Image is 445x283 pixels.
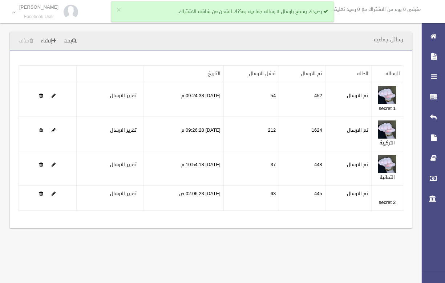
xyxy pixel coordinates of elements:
[111,1,334,22] div: رصيدك يسمح بارسال 3 رساله جماعيه يمكنك الشحن من شاشه الاشتراك.
[378,86,396,104] img: 638948643811380126.jpg
[365,33,412,47] header: رسائل جماعيه
[380,138,395,147] a: التركيبة
[378,120,396,139] img: 638948644451848814.jpg
[223,186,279,211] td: 63
[223,117,279,151] td: 212
[52,126,56,135] a: Edit
[279,82,325,117] td: 452
[347,126,368,135] label: تم الارسال
[378,160,396,169] a: Edit
[143,82,224,117] td: [DATE] 09:24:38 م
[380,173,395,182] a: الثمانية
[110,126,137,135] a: تقرير الارسال
[61,34,80,48] a: بحث
[64,5,78,19] img: 84628273_176159830277856_972693363922829312_n.jpg
[379,198,396,207] a: secret 2
[19,14,58,20] small: Facebook User
[117,7,121,14] button: ×
[223,151,279,186] td: 37
[325,66,371,82] th: الحاله
[249,69,276,78] a: فشل الارسال
[347,189,368,198] label: تم الارسال
[379,104,396,113] a: secret 1
[19,4,58,10] p: [PERSON_NAME]
[301,69,322,78] a: تم الارسال
[52,160,56,169] a: Edit
[372,66,403,82] th: الرساله
[143,151,224,186] td: [DATE] 10:54:18 م
[378,126,396,135] a: Edit
[143,117,224,151] td: [DATE] 09:26:28 م
[110,91,137,100] a: تقرير الارسال
[208,69,221,78] a: التاريخ
[38,34,59,48] a: إنشاء
[279,151,325,186] td: 448
[279,186,325,211] td: 445
[143,186,224,211] td: [DATE] 02:06:23 ص
[52,189,56,198] a: Edit
[110,160,137,169] a: تقرير الارسال
[279,117,325,151] td: 1624
[378,91,396,100] a: Edit
[378,155,396,173] img: 638948697165053599.jpg
[347,91,368,100] label: تم الارسال
[52,91,56,100] a: Edit
[110,189,137,198] a: تقرير الارسال
[347,160,368,169] label: تم الارسال
[223,82,279,117] td: 54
